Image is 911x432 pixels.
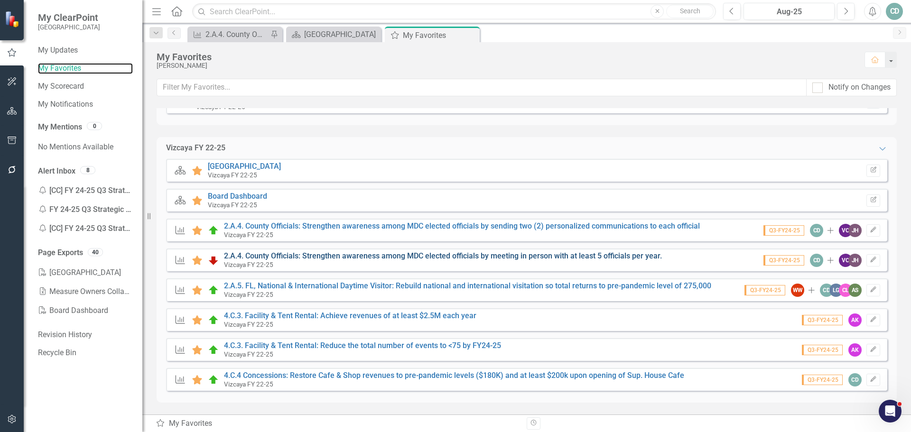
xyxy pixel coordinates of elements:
span: Search [680,7,700,15]
a: 2.A.4. County Officials: Strengthen awareness among MDC elected officials by meeting in person wi... [190,28,268,40]
span: Q3-FY24-25 [802,315,843,325]
small: Vizcaya FY 22-25 [224,291,273,298]
div: CD [810,254,823,267]
div: AS [848,284,862,297]
div: CD [820,284,833,297]
button: Search [666,5,714,18]
a: 2.A.5. FL, National & International Daytime Visitor: Rebuild national and international visitatio... [224,281,711,290]
div: LG [829,284,843,297]
div: 0 [87,122,102,130]
div: JH [848,224,862,237]
span: My ClearPoint [38,12,100,23]
span: Q3-FY24-25 [763,225,804,236]
img: At or Above Target [208,344,219,356]
div: [CC] FY 24-25 Q3 Strategic Plan - Enter your data Reminder [38,219,133,238]
small: Vizcaya FY 22-25 [224,350,273,358]
button: CD [886,3,903,20]
a: [GEOGRAPHIC_DATA] [208,162,281,171]
div: VC [839,224,852,237]
button: Aug-25 [744,3,835,20]
img: At or Above Target [208,374,219,386]
div: Vizcaya FY 22-25 [166,143,225,154]
div: My Favorites [403,29,477,41]
small: [GEOGRAPHIC_DATA] [38,23,100,31]
div: 2.A.4. County Officials: Strengthen awareness among MDC elected officials by meeting in person wi... [205,28,268,40]
div: VC [839,254,852,267]
div: FY 24-25 Q3 Strategic Plan - Enter your data Remin... [38,200,133,219]
div: My Favorites [157,52,855,62]
div: [PERSON_NAME] [157,62,855,69]
small: Vizcaya FY 22-25 [224,231,273,239]
div: 8 [80,166,95,174]
a: [GEOGRAPHIC_DATA] [38,263,133,282]
a: Board Dashboard [38,301,133,320]
span: Q3-FY24-25 [744,285,785,295]
span: Q3-FY24-25 [763,255,804,266]
div: [CC] FY 24-25 Q3 Strategic Plan - Enter your data Reminder [38,181,133,200]
div: JH [848,254,862,267]
img: Below Plan [208,255,219,266]
a: Alert Inbox [38,166,75,177]
span: Q3-FY24-25 [802,345,843,355]
div: [GEOGRAPHIC_DATA] [304,28,379,40]
div: Notify on Changes [828,82,891,93]
a: My Mentions [38,122,82,133]
img: At or Above Target [208,314,219,326]
a: 2.A.4. County Officials: Strengthen awareness among MDC elected officials by sending two (2) pers... [224,221,700,230]
img: ClearPoint Strategy [5,11,21,28]
div: No Mentions Available [38,138,133,156]
a: My Updates [38,45,133,56]
div: CL [839,284,852,297]
a: Measure Owners Collaborators Faciliators [38,282,133,301]
img: At or Above Target [208,225,219,236]
a: Revision History [38,330,133,340]
input: Search ClearPoint... [192,3,716,20]
div: My Favorites [156,418,520,429]
a: 4.C.3. Facility & Tent Rental: Reduce the total number of events to <75 by FY24-25 [224,341,501,350]
a: 4.C.3. Facility & Tent Rental: Achieve revenues of at least $2.5M each year [224,311,476,320]
input: Filter My Favorites... [157,79,807,96]
div: Aug-25 [747,6,831,18]
a: My Notifications [38,99,133,110]
div: WW [791,284,804,297]
a: Page Exports [38,248,83,258]
small: Vizcaya FY 22-25 [224,380,273,388]
small: Vizcaya FY 22-25 [208,201,257,209]
div: AK [848,343,862,357]
a: 4.C.4 Concessions: Restore Cafe & Shop revenues to pre-pandemic levels ($180K) and at least $200k... [224,371,684,380]
div: AK [848,313,862,327]
span: Q3-FY24-25 [802,375,843,385]
small: Vizcaya FY 22-25 [224,321,273,328]
div: 40 [88,248,103,256]
a: Recycle Bin [38,348,133,358]
a: Board Dashboard [208,192,267,201]
a: My Favorites [38,63,133,74]
div: CD [848,373,862,386]
a: [GEOGRAPHIC_DATA] [288,28,379,40]
a: 2.A.4. County Officials: Strengthen awareness among MDC elected officials by meeting in person wi... [224,251,662,260]
iframe: Intercom live chat [879,400,902,423]
a: My Scorecard [38,81,133,92]
img: At or Above Target [208,285,219,296]
div: CD [810,224,823,237]
small: Vizcaya FY 22-25 [224,261,273,268]
small: Vizcaya FY 22-25 [208,171,257,179]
